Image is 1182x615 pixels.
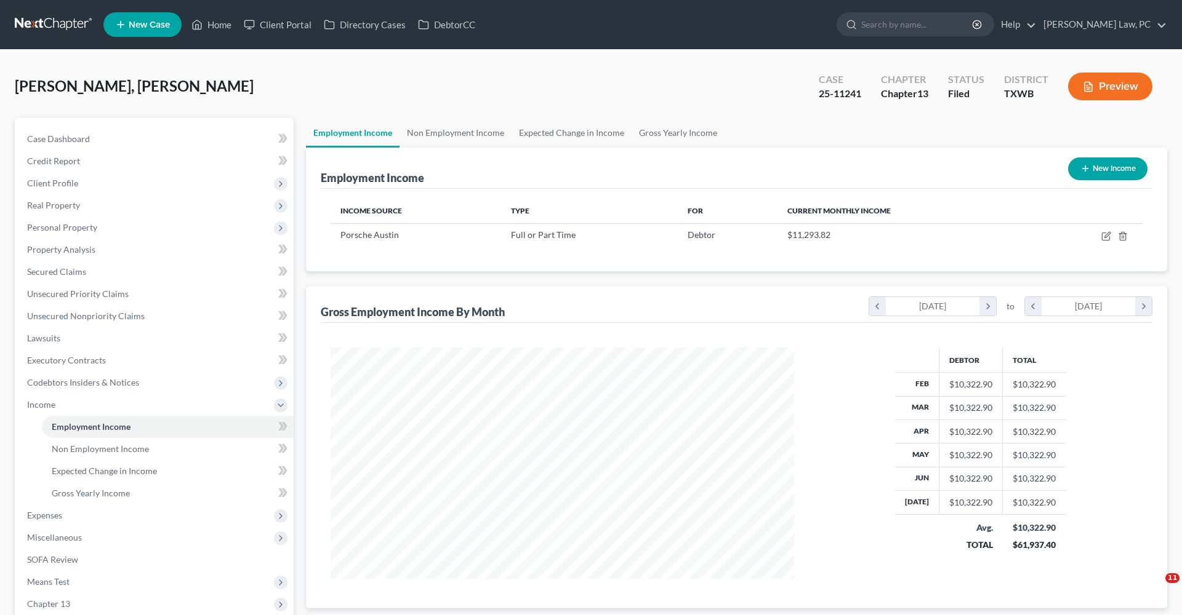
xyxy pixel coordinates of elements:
a: Employment Income [42,416,294,438]
td: $10,322.90 [1003,467,1066,490]
span: Client Profile [27,178,78,188]
div: $10,322.90 [949,496,992,509]
a: Expected Change in Income [512,118,632,148]
a: Client Portal [238,14,318,36]
span: SOFA Review [27,554,78,565]
a: Executory Contracts [17,349,294,371]
span: Personal Property [27,222,97,232]
span: Type [511,206,529,215]
span: For [688,206,703,215]
div: $10,322.90 [949,378,992,391]
a: Expected Change in Income [42,460,294,482]
span: Means Test [27,576,70,587]
div: $10,322.90 [949,402,992,414]
button: Preview [1068,73,1152,100]
div: $10,322.90 [949,426,992,438]
a: Credit Report [17,150,294,172]
div: $61,937.40 [1013,539,1056,551]
div: Status [948,73,984,87]
th: May [895,443,939,467]
span: 11 [1165,573,1180,583]
td: $10,322.90 [1003,491,1066,514]
i: chevron_right [979,297,996,315]
a: Property Analysis [17,239,294,261]
span: $11,293.82 [787,229,830,240]
td: $10,322.90 [1003,396,1066,419]
button: New Income [1068,157,1148,180]
a: Non Employment Income [400,118,512,148]
a: Employment Income [306,118,400,148]
span: Unsecured Nonpriority Claims [27,311,145,321]
th: Apr [895,419,939,443]
td: $10,322.90 [1003,419,1066,443]
a: Non Employment Income [42,438,294,460]
span: Lawsuits [27,333,60,343]
span: Chapter 13 [27,598,70,609]
span: Real Property [27,200,80,210]
iframe: Intercom live chat [1140,573,1170,603]
div: Gross Employment Income By Month [321,304,505,319]
span: Full or Part Time [511,229,576,240]
div: [DATE] [1042,297,1136,315]
span: Income Source [340,206,402,215]
span: Current Monthly Income [787,206,891,215]
a: DebtorCC [412,14,481,36]
span: Secured Claims [27,266,86,277]
i: chevron_left [869,297,886,315]
span: Codebtors Insiders & Notices [27,377,139,387]
div: $10,322.90 [1013,522,1056,534]
i: chevron_right [1135,297,1152,315]
div: Avg. [949,522,993,534]
div: Employment Income [321,170,424,185]
span: Gross Yearly Income [52,488,130,498]
div: TXWB [1004,87,1048,101]
a: Unsecured Nonpriority Claims [17,305,294,327]
span: Expenses [27,510,62,520]
th: Feb [895,373,939,396]
div: District [1004,73,1048,87]
span: Income [27,399,55,410]
span: Employment Income [52,421,131,432]
th: Debtor [939,347,1003,372]
span: Porsche Austin [340,229,399,240]
div: Chapter [881,73,928,87]
span: to [1007,300,1015,312]
span: Credit Report [27,156,80,166]
a: Secured Claims [17,261,294,283]
div: Filed [948,87,984,101]
a: Gross Yearly Income [42,482,294,504]
div: Case [819,73,861,87]
span: Property Analysis [27,244,95,255]
span: Executory Contracts [27,355,106,365]
i: chevron_left [1025,297,1042,315]
a: Directory Cases [318,14,412,36]
span: Debtor [688,229,715,240]
a: Case Dashboard [17,128,294,150]
div: $10,322.90 [949,449,992,461]
div: 25-11241 [819,87,861,101]
div: [DATE] [886,297,980,315]
span: New Case [129,20,170,30]
div: TOTAL [949,539,993,551]
a: Gross Yearly Income [632,118,725,148]
span: 13 [917,87,928,99]
div: Chapter [881,87,928,101]
div: $10,322.90 [949,472,992,485]
input: Search by name... [861,13,974,36]
span: Non Employment Income [52,443,149,454]
td: $10,322.90 [1003,373,1066,396]
th: Jun [895,467,939,490]
a: Lawsuits [17,327,294,349]
th: [DATE] [895,491,939,514]
td: $10,322.90 [1003,443,1066,467]
th: Mar [895,396,939,419]
a: [PERSON_NAME] Law, PC [1037,14,1167,36]
span: Expected Change in Income [52,466,157,476]
a: Unsecured Priority Claims [17,283,294,305]
th: Total [1003,347,1066,372]
span: [PERSON_NAME], [PERSON_NAME] [15,77,254,95]
span: Unsecured Priority Claims [27,288,129,299]
a: SOFA Review [17,549,294,571]
span: Case Dashboard [27,133,90,144]
a: Help [995,14,1036,36]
